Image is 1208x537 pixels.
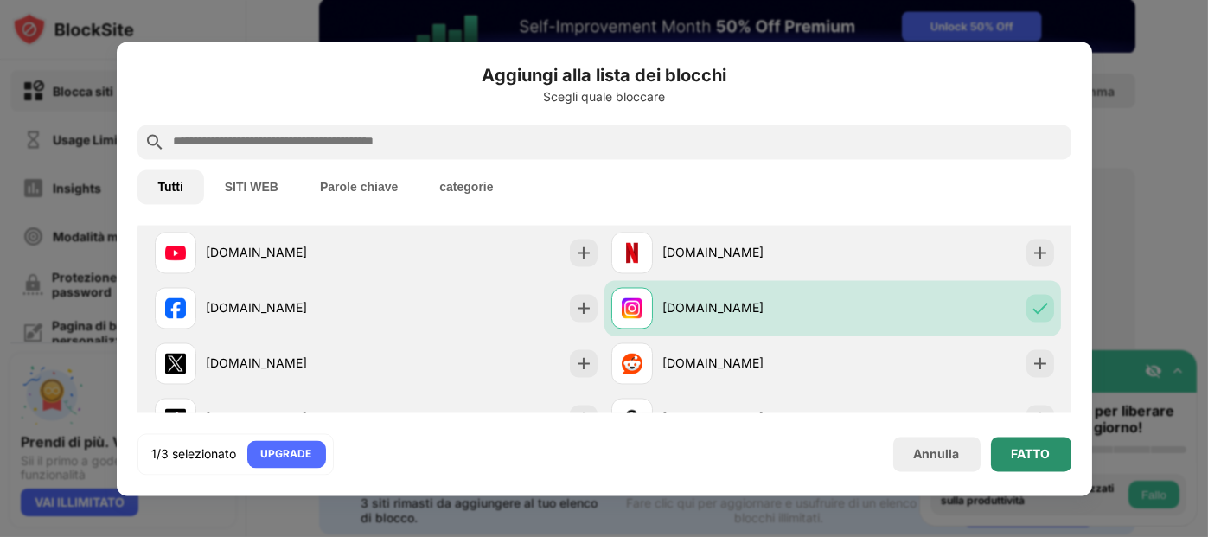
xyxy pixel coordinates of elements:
[207,355,376,373] div: [DOMAIN_NAME]
[165,242,186,263] img: favicons
[165,353,186,374] img: favicons
[419,169,514,204] button: categorie
[207,244,376,262] div: [DOMAIN_NAME]
[914,447,960,462] div: Annulla
[663,244,833,262] div: [DOMAIN_NAME]
[622,297,642,318] img: favicons
[137,90,1071,104] div: Scegli quale bloccare
[207,410,376,428] div: [DOMAIN_NAME]
[165,408,186,429] img: favicons
[299,169,419,204] button: Parole chiave
[152,445,237,463] div: 1/3 selezionato
[663,355,833,373] div: [DOMAIN_NAME]
[261,445,312,463] div: UPGRADE
[622,353,642,374] img: favicons
[1012,447,1051,461] div: FATTO
[663,299,833,317] div: [DOMAIN_NAME]
[207,299,376,317] div: [DOMAIN_NAME]
[663,410,833,428] div: [DOMAIN_NAME]
[622,408,642,429] img: favicons
[144,131,165,152] img: search.svg
[204,169,299,204] button: SITI WEB
[622,242,642,263] img: favicons
[137,169,204,204] button: Tutti
[165,297,186,318] img: favicons
[137,62,1071,88] h6: Aggiungi alla lista dei blocchi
